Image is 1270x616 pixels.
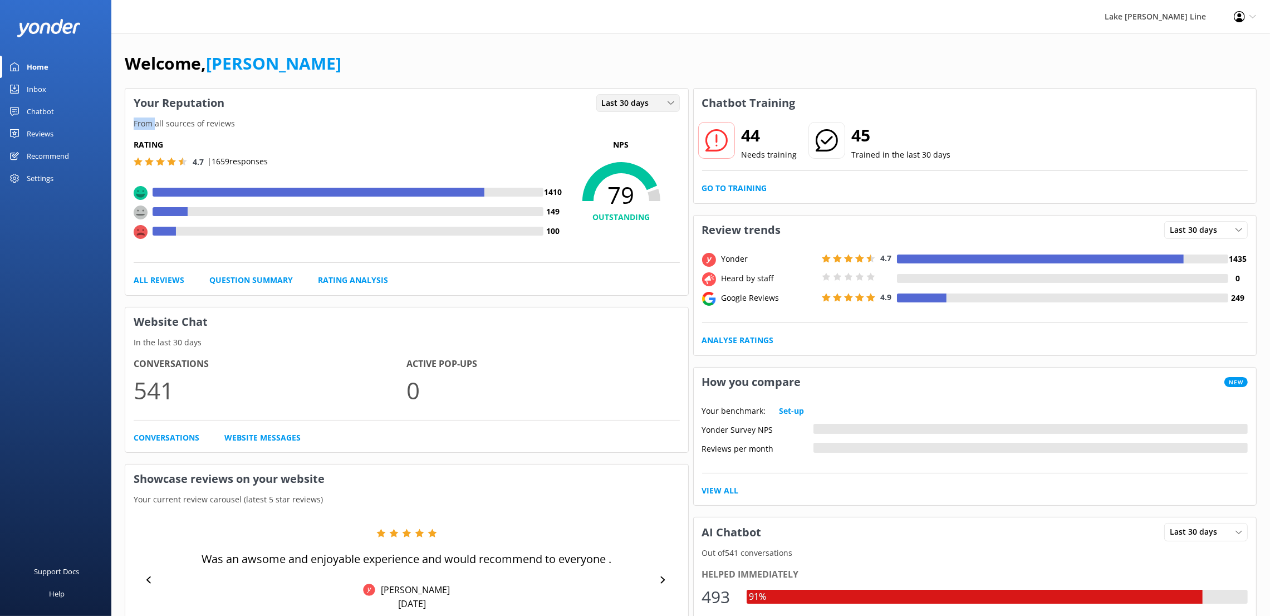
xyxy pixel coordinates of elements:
[694,547,1257,559] p: Out of 541 conversations
[27,123,53,145] div: Reviews
[27,100,54,123] div: Chatbot
[398,598,426,610] p: [DATE]
[702,424,813,434] div: Yonder Survey NPS
[1228,253,1248,265] h4: 1435
[406,371,679,409] p: 0
[702,405,766,417] p: Your benchmark:
[134,357,406,371] h4: Conversations
[694,368,810,397] h3: How you compare
[49,583,65,605] div: Help
[134,139,563,151] h5: Rating
[852,122,951,149] h2: 45
[694,216,790,245] h3: Review trends
[881,253,892,263] span: 4.7
[27,56,48,78] div: Home
[27,145,69,167] div: Recommend
[224,432,301,444] a: Website Messages
[563,139,680,151] p: NPS
[702,182,767,194] a: Go to Training
[1228,292,1248,304] h4: 249
[134,371,406,409] p: 541
[694,518,770,547] h3: AI Chatbot
[406,357,679,371] h4: Active Pop-ups
[563,211,680,223] h4: OUTSTANDING
[702,334,774,346] a: Analyse Ratings
[852,149,951,161] p: Trained in the last 30 days
[881,292,892,302] span: 4.9
[206,52,341,75] a: [PERSON_NAME]
[719,253,819,265] div: Yonder
[719,292,819,304] div: Google Reviews
[563,181,680,209] span: 79
[125,307,688,336] h3: Website Chat
[125,465,688,493] h3: Showcase reviews on your website
[125,118,688,130] p: From all sources of reviews
[779,405,805,417] a: Set-up
[702,485,739,497] a: View All
[1170,526,1224,538] span: Last 30 days
[375,584,450,596] p: [PERSON_NAME]
[125,493,688,506] p: Your current review carousel (latest 5 star reviews)
[742,149,797,161] p: Needs training
[202,551,611,567] p: Was an awsome and enjoyable experience and would recommend to everyone .
[702,443,813,453] div: Reviews per month
[207,155,268,168] p: | 1659 responses
[363,584,375,596] img: Yonder
[1224,377,1248,387] span: New
[27,167,53,189] div: Settings
[125,336,688,349] p: In the last 30 days
[702,568,1248,582] div: Helped immediately
[694,89,804,118] h3: Chatbot Training
[1228,272,1248,285] h4: 0
[543,225,563,237] h4: 100
[543,186,563,198] h4: 1410
[35,560,80,583] div: Support Docs
[742,122,797,149] h2: 44
[134,274,184,286] a: All Reviews
[719,272,819,285] div: Heard by staff
[602,97,656,109] span: Last 30 days
[318,274,388,286] a: Rating Analysis
[17,19,81,37] img: yonder-white-logo.png
[209,274,293,286] a: Question Summary
[27,78,46,100] div: Inbox
[543,206,563,218] h4: 149
[134,432,199,444] a: Conversations
[125,89,233,118] h3: Your Reputation
[1170,224,1224,236] span: Last 30 days
[125,50,341,77] h1: Welcome,
[702,584,735,610] div: 493
[747,590,769,604] div: 91%
[193,157,204,167] span: 4.7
